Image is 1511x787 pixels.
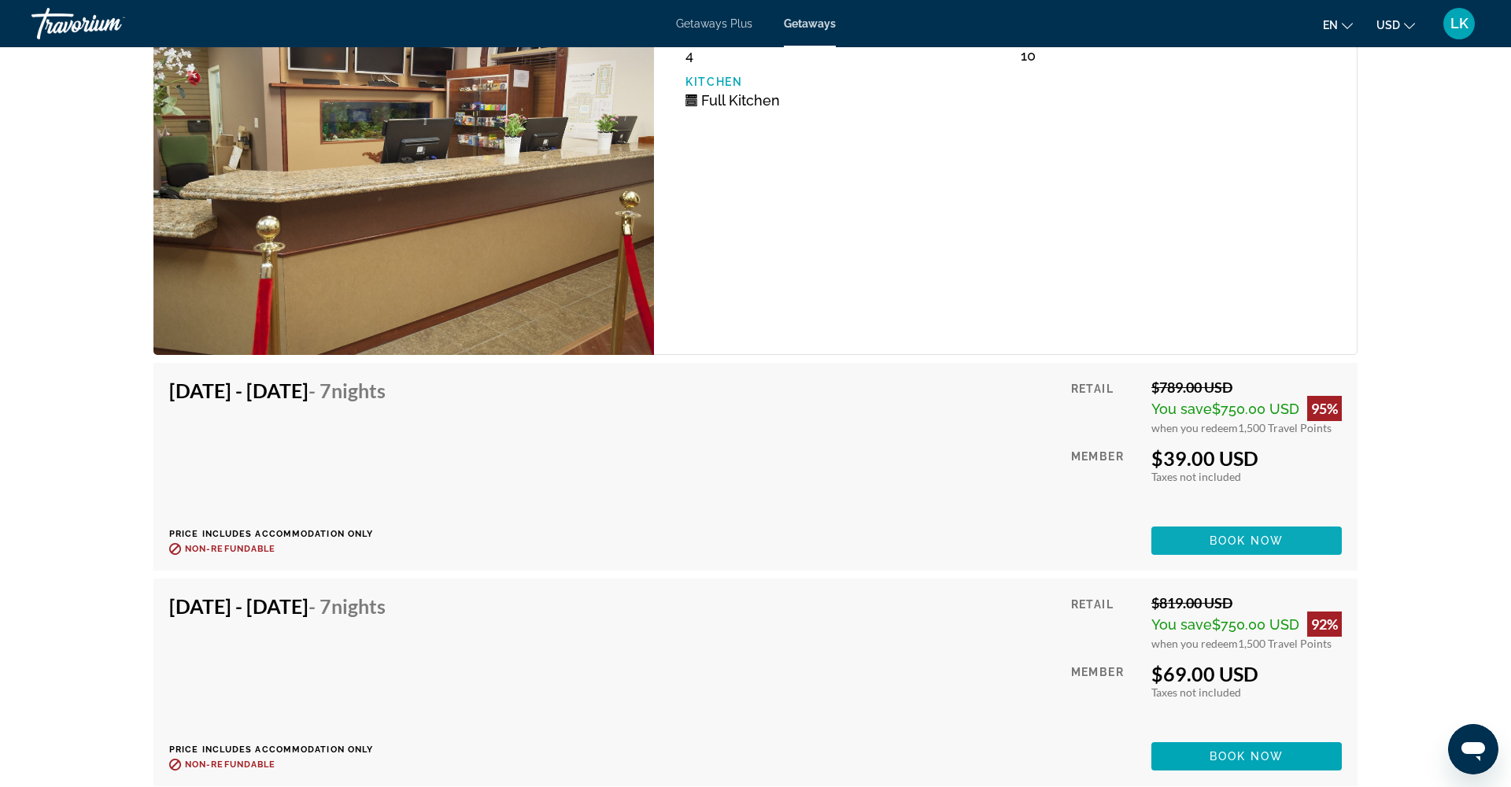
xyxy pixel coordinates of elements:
[185,544,275,554] span: Non-refundable
[1238,637,1332,650] span: 1,500 Travel Points
[1151,527,1342,555] button: Book now
[1323,19,1338,31] span: en
[1307,396,1342,421] div: 95%
[1071,379,1140,434] div: Retail
[1071,446,1140,515] div: Member
[1439,7,1480,40] button: User Menu
[1376,13,1415,36] button: Change currency
[1151,616,1212,633] span: You save
[685,76,1006,88] p: Kitchen
[784,17,836,30] a: Getaways
[169,594,386,618] h4: [DATE] - [DATE]
[1151,379,1342,396] div: $789.00 USD
[1307,611,1342,637] div: 92%
[185,759,275,770] span: Non-refundable
[1450,16,1469,31] span: LK
[1151,742,1342,770] button: Book now
[676,17,752,30] a: Getaways Plus
[1212,401,1299,417] span: $750.00 USD
[308,379,386,402] span: - 7
[1151,446,1342,470] div: $39.00 USD
[308,594,386,618] span: - 7
[1376,19,1400,31] span: USD
[1151,662,1342,685] div: $69.00 USD
[1071,594,1140,650] div: Retail
[1151,421,1238,434] span: when you redeem
[701,92,780,109] span: Full Kitchen
[1238,421,1332,434] span: 1,500 Travel Points
[331,379,386,402] span: Nights
[1210,750,1284,763] span: Book now
[169,745,397,755] p: Price includes accommodation only
[1210,534,1284,547] span: Book now
[1151,470,1241,483] span: Taxes not included
[1151,685,1241,699] span: Taxes not included
[1323,13,1353,36] button: Change language
[1151,637,1238,650] span: when you redeem
[1151,594,1342,611] div: $819.00 USD
[1151,401,1212,417] span: You save
[331,594,386,618] span: Nights
[169,379,386,402] h4: [DATE] - [DATE]
[1448,724,1498,774] iframe: Button to launch messaging window
[1212,616,1299,633] span: $750.00 USD
[685,47,693,64] span: 4
[1071,662,1140,730] div: Member
[1021,47,1036,64] span: 10
[169,529,397,539] p: Price includes accommodation only
[31,3,189,44] a: Travorium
